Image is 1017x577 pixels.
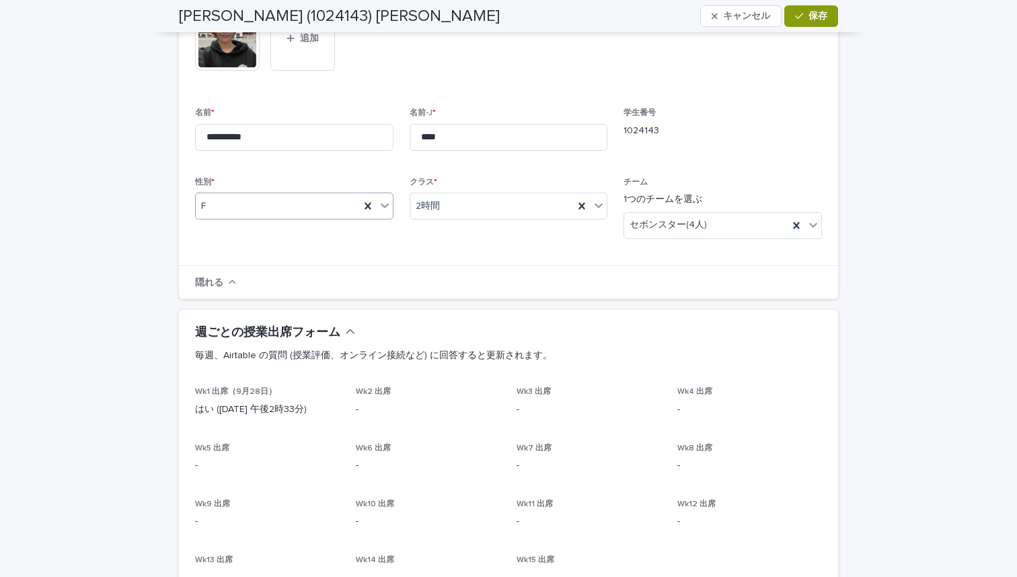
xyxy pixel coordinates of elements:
font: セボンスター(4人) [630,220,707,230]
font: 2時間 [416,201,440,211]
font: - [517,405,519,414]
font: Wk7 出席 [517,444,552,452]
font: 名前-J [410,109,432,117]
font: Wk12 出席 [677,500,716,508]
button: 隠れる [195,277,236,287]
font: 1024143 [624,126,659,135]
font: Wk10 出席 [356,500,394,508]
font: - [677,405,680,414]
font: Wk1 出席（9月28日） [195,388,276,396]
font: Wk6 出席 [356,444,391,452]
font: - [517,461,519,470]
font: はい ([DATE] 午後2時33分) [195,405,307,414]
font: 学生番号 [624,109,656,117]
font: Wk8 出席 [677,444,712,452]
font: 1つのチームを選ぶ [624,195,702,204]
font: クラス [410,178,434,186]
font: F [201,201,206,211]
font: Wk2 出席 [356,388,391,396]
font: Wk9 出席 [195,500,230,508]
font: - [517,516,519,526]
font: Wk5 出席 [195,444,229,452]
font: 追加 [300,34,319,43]
font: - [195,516,198,526]
font: 週ごとの授業出席フォーム [195,327,340,339]
font: - [356,461,359,470]
font: - [677,461,680,470]
font: Wk13 出席 [195,556,233,564]
button: 週ごとの授業出席フォーム [195,326,355,341]
button: キャンセル [700,5,782,27]
font: Wk3 出席 [517,388,551,396]
font: [PERSON_NAME] (1024143) [PERSON_NAME] [179,8,500,24]
font: - [195,461,198,470]
font: - [356,405,359,414]
font: - [677,516,680,526]
font: 性別 [195,178,211,186]
font: Wk15 出席 [517,556,554,564]
font: 隠れる [195,278,223,287]
font: Wk4 出席 [677,388,712,396]
font: Wk14 出席 [356,556,394,564]
font: 保存 [808,11,827,21]
font: Wk11 出席 [517,500,553,508]
button: 保存 [784,5,838,27]
font: チーム [624,178,648,186]
font: キャンセル [723,11,770,21]
button: 追加 [270,6,335,71]
font: 毎週、Airtable の質問 (授業評価、オンライン接続など) に回答すると更新されます。 [195,351,552,360]
font: 名前 [195,109,211,117]
font: - [356,516,359,526]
